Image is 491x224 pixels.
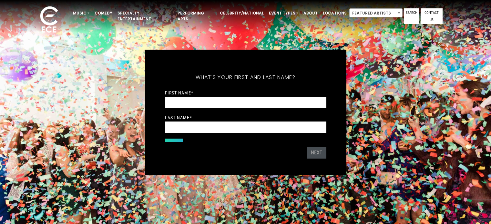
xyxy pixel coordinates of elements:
a: Music [70,8,92,19]
h5: What's your first and last name? [165,66,326,89]
a: Specialty Entertainment [115,8,175,24]
a: Search [404,8,419,24]
a: Comedy [92,8,115,19]
a: Event Types [266,8,301,19]
img: ece_new_logo_whitev2-1.png [33,5,65,36]
a: Contact Us [421,8,443,24]
a: Locations [320,8,349,19]
a: Performing Arts [175,8,217,24]
label: First Name [165,90,193,96]
span: Featured Artists [349,8,403,17]
a: About [301,8,320,19]
a: Celebrity/National [217,8,266,19]
span: Featured Artists [350,9,402,18]
label: Last Name [165,115,192,121]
